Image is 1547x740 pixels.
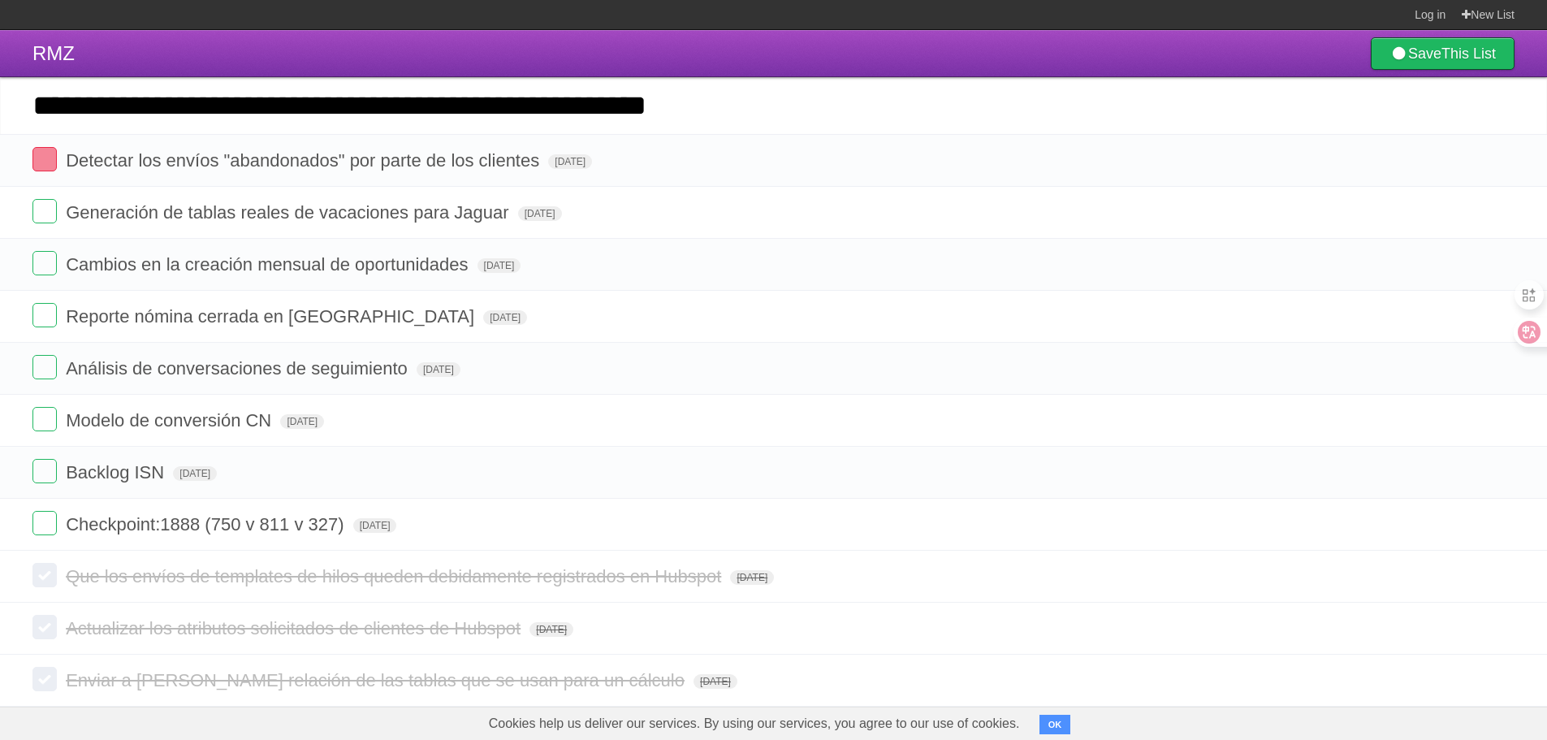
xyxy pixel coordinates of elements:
span: [DATE] [730,570,774,585]
label: Done [32,251,57,275]
span: Enviar a [PERSON_NAME] relación de las tablas que se usan para un cálculo [66,670,689,690]
label: Done [32,303,57,327]
label: Done [32,407,57,431]
span: [DATE] [173,466,217,481]
label: Done [32,511,57,535]
span: Que los envíos de templates de hilos queden debidamente registrados en Hubspot [66,566,725,586]
span: Checkpoint:1888 (750 v 811 v 327) [66,514,348,534]
span: Cambios en la creación mensual de oportunidades [66,254,472,275]
span: [DATE] [353,518,397,533]
span: Reporte nómina cerrada en [GEOGRAPHIC_DATA] [66,306,478,327]
span: Actualizar los atributos solicitados de clientes de Hubspot [66,618,525,638]
button: OK [1039,715,1071,734]
span: Generación de tablas reales de vacaciones para Jaguar [66,202,512,223]
a: SaveThis List [1371,37,1515,70]
span: Backlog ISN [66,462,168,483]
span: Análisis de conversaciones de seguimiento [66,358,412,379]
span: [DATE] [477,258,521,273]
span: [DATE] [694,674,737,689]
label: Done [32,355,57,379]
label: Done [32,615,57,639]
label: Done [32,147,57,171]
span: [DATE] [483,310,527,325]
span: [DATE] [417,362,460,377]
label: Done [32,667,57,691]
span: [DATE] [280,414,324,429]
span: Detectar los envíos "abandonados" por parte de los clientes [66,150,543,171]
label: Done [32,459,57,483]
b: This List [1441,45,1496,62]
span: [DATE] [518,206,562,221]
span: Modelo de conversión CN [66,410,275,431]
span: [DATE] [548,154,592,169]
span: [DATE] [529,622,573,637]
span: RMZ [32,42,75,64]
label: Done [32,199,57,223]
span: Cookies help us deliver our services. By using our services, you agree to our use of cookies. [473,708,1036,740]
label: Done [32,563,57,587]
